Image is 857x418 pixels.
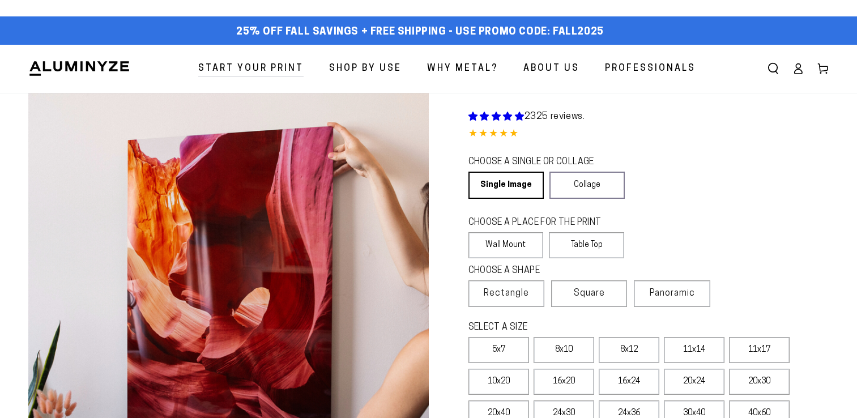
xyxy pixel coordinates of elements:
span: 25% off FALL Savings + Free Shipping - Use Promo Code: FALL2025 [236,26,604,39]
label: Wall Mount [468,232,544,258]
a: Shop By Use [321,54,410,84]
span: Why Metal? [427,61,498,77]
label: Table Top [549,232,624,258]
span: About Us [523,61,579,77]
span: Shop By Use [329,61,402,77]
label: 10x20 [468,369,529,395]
a: Collage [549,172,625,199]
legend: SELECT A SIZE [468,321,680,334]
legend: CHOOSE A PLACE FOR THE PRINT [468,216,614,229]
label: 8x12 [599,337,659,363]
label: 11x17 [729,337,790,363]
legend: CHOOSE A SHAPE [468,265,616,278]
span: Panoramic [650,289,695,298]
label: 16x24 [599,369,659,395]
label: 5x7 [468,337,529,363]
label: 20x30 [729,369,790,395]
a: Why Metal? [419,54,506,84]
label: 16x20 [534,369,594,395]
img: Aluminyze [28,60,130,77]
span: Start Your Print [198,61,304,77]
span: Square [574,287,605,300]
a: Start Your Print [190,54,312,84]
a: Professionals [596,54,704,84]
legend: CHOOSE A SINGLE OR COLLAGE [468,156,615,169]
a: About Us [515,54,588,84]
span: Professionals [605,61,696,77]
div: 4.85 out of 5.0 stars [468,126,829,143]
summary: Search our site [761,56,786,81]
label: 11x14 [664,337,724,363]
span: Rectangle [484,287,529,300]
label: 20x24 [664,369,724,395]
a: Single Image [468,172,544,199]
label: 8x10 [534,337,594,363]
